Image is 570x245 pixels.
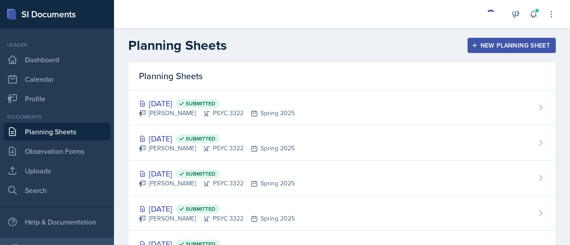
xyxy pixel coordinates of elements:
[4,51,110,68] a: Dashboard
[128,90,556,125] a: [DATE] Submitted [PERSON_NAME]PSYC 3322Spring 2025
[139,179,295,188] div: [PERSON_NAME] PSYC 3322 Spring 2025
[4,213,110,231] div: Help & Documentation
[186,170,216,177] span: Submitted
[4,181,110,199] a: Search
[4,142,110,160] a: Observation Forms
[4,162,110,180] a: Uploads
[186,100,216,107] span: Submitted
[473,42,550,49] div: New Planning Sheet
[128,62,556,90] div: Planning Sheets
[4,113,110,121] div: Documents
[139,144,295,153] div: [PERSON_NAME] PSYC 3322 Spring 2025
[4,70,110,88] a: Calendar
[128,196,556,231] a: [DATE] Submitted [PERSON_NAME]PSYC 3322Spring 2025
[139,133,295,145] div: [DATE]
[139,97,295,109] div: [DATE]
[4,41,110,49] div: Leader
[139,214,295,223] div: [PERSON_NAME] PSYC 3322 Spring 2025
[4,123,110,141] a: Planning Sheets
[468,38,556,53] button: New Planning Sheet
[139,168,295,180] div: [DATE]
[139,108,295,118] div: [PERSON_NAME] PSYC 3322 Spring 2025
[128,37,227,53] h2: Planning Sheets
[139,203,295,215] div: [DATE]
[4,90,110,108] a: Profile
[186,135,216,142] span: Submitted
[128,161,556,196] a: [DATE] Submitted [PERSON_NAME]PSYC 3322Spring 2025
[128,125,556,161] a: [DATE] Submitted [PERSON_NAME]PSYC 3322Spring 2025
[186,205,216,213] span: Submitted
